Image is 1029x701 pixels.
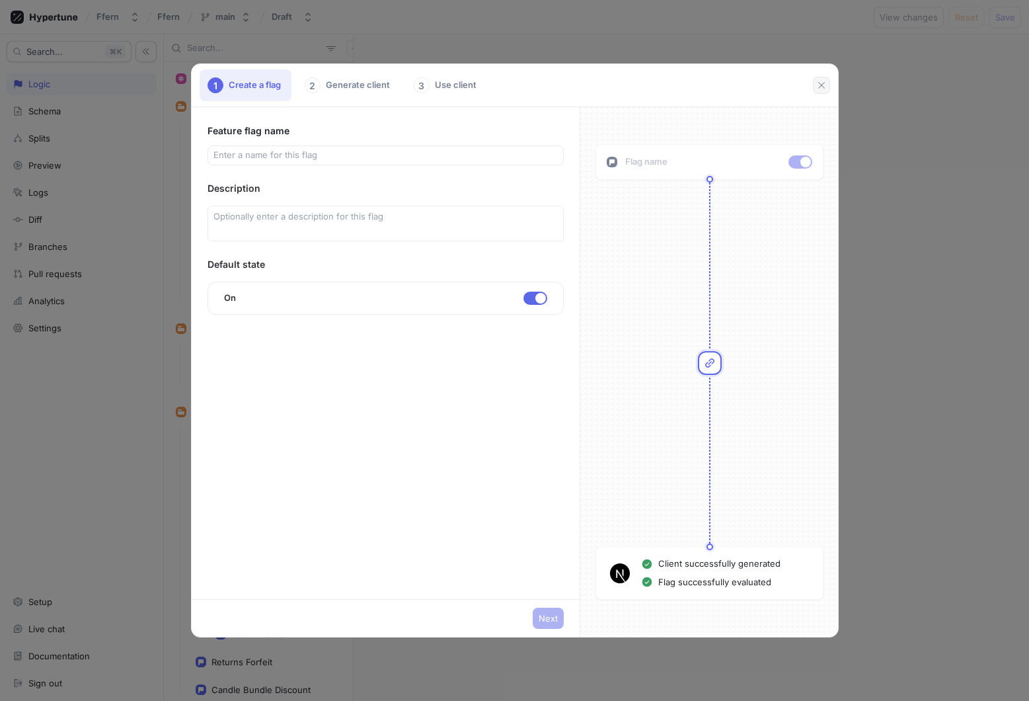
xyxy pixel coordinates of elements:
p: On [224,292,237,305]
div: Generate client [297,69,400,101]
div: 1 [208,77,223,93]
div: Default state [208,257,564,271]
div: Create a flag [200,69,291,101]
p: Flag successfully evaluated [658,576,771,589]
button: Next [533,608,564,629]
div: 3 [414,77,430,93]
span: Next [539,614,558,622]
div: Feature flag name [208,123,564,139]
div: 2 [305,77,321,93]
img: Next Logo [610,563,630,583]
div: Use client [406,69,487,101]
div: Description [208,181,564,195]
p: Flag name [625,155,667,169]
p: Client successfully generated [658,557,781,571]
input: Enter a name for this flag [213,149,558,162]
